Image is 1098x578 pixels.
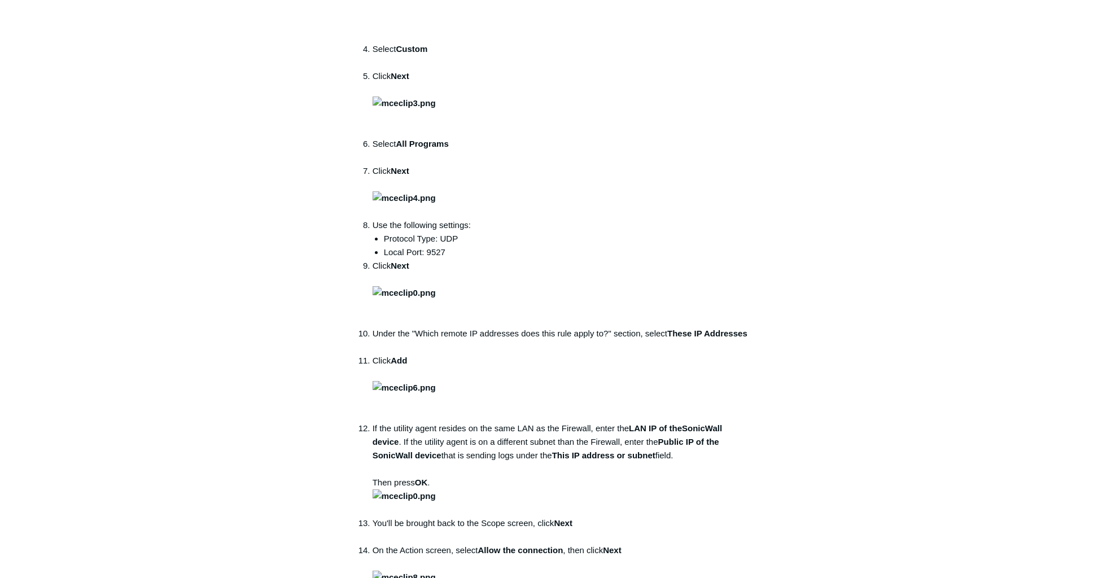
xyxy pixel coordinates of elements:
[373,516,749,544] li: You'll be brought back to the Scope screen, click
[667,329,747,338] strong: These IP Addresses
[373,218,749,259] li: Use the following settings:
[373,381,436,395] img: mceclip6.png
[373,164,749,218] li: Click
[373,261,436,297] strong: Next
[373,191,436,205] img: mceclip4.png
[373,489,436,503] img: mceclip0.png
[415,478,428,487] strong: OK
[373,259,749,327] li: Click
[373,286,436,300] img: mceclip0.png
[373,422,749,516] li: If the utility agent resides on the same LAN as the Firewall, enter the . If the utility agent is...
[384,232,749,246] li: Protocol Type: UDP
[373,356,436,392] strong: Add
[373,166,436,203] strong: Next
[554,518,572,528] strong: Next
[373,71,436,108] strong: Next
[373,137,749,164] li: Select
[373,437,719,460] strong: Public IP of the SonicWall device
[373,97,436,110] img: mceclip3.png
[373,327,749,354] li: Under the "Which remote IP addresses does this rule apply to?" section, select
[478,545,563,555] strong: Allow the connection
[396,139,448,148] strong: All Programs
[552,450,655,460] strong: This IP address or subnet
[373,354,749,422] li: Click
[384,246,749,259] li: Local Port: 9527
[373,423,722,446] strong: SonicWall device
[373,69,749,137] li: Click
[629,423,682,433] strong: LAN IP of the
[396,44,427,54] strong: Custom
[373,42,749,69] li: Select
